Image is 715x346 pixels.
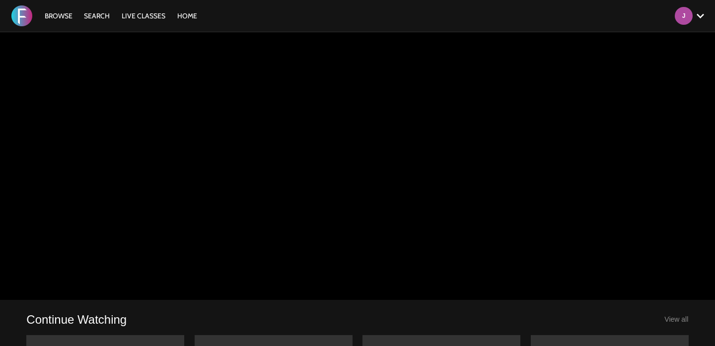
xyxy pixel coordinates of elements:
a: Search [79,11,115,20]
a: LIVE CLASSES [117,11,170,20]
nav: Primary [40,11,203,21]
a: View all [664,315,688,323]
a: HOME [172,11,202,20]
a: Browse [40,11,77,20]
a: Continue Watching [26,312,127,327]
img: FORMATION [11,5,32,26]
